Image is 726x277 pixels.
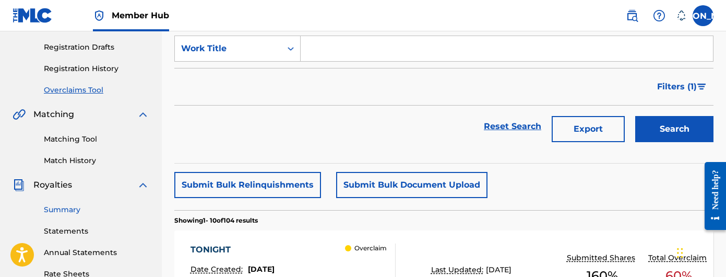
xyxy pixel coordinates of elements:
[479,115,546,138] a: Reset Search
[336,172,487,198] button: Submit Bulk Document Upload
[693,5,713,26] div: User Menu
[44,204,149,215] a: Summary
[44,134,149,145] a: Matching Tool
[674,227,726,277] div: Widget de chat
[626,9,638,22] img: search
[33,108,74,121] span: Matching
[44,85,149,96] a: Overclaims Tool
[191,244,283,256] div: TONIGHT
[486,265,511,274] span: [DATE]
[93,9,105,22] img: Top Rightsholder
[33,179,72,191] span: Royalties
[137,108,149,121] img: expand
[181,42,275,55] div: Work Title
[677,237,683,269] div: Arrastrar
[635,116,713,142] button: Search
[567,252,638,263] p: Submitted Shares
[354,244,387,253] p: Overclaim
[13,179,25,191] img: Royalties
[674,227,726,277] iframe: Chat Widget
[653,9,665,22] img: help
[622,5,642,26] a: Public Search
[697,154,726,238] iframe: Resource Center
[13,8,53,23] img: MLC Logo
[13,108,26,121] img: Matching
[649,5,670,26] div: Help
[648,252,709,263] p: Total Overclaim
[44,247,149,258] a: Annual Statements
[44,226,149,237] a: Statements
[44,42,149,53] a: Registration Drafts
[191,264,245,275] p: Date Created:
[651,74,713,100] button: Filters (1)
[44,63,149,74] a: Registration History
[657,80,697,93] span: Filters ( 1 )
[174,216,258,225] p: Showing 1 - 10 of 104 results
[137,179,149,191] img: expand
[44,155,149,166] a: Match History
[431,264,486,275] p: Last Updated:
[174,172,321,198] button: Submit Bulk Relinquishments
[697,84,706,90] img: filter
[112,9,169,21] span: Member Hub
[248,264,275,274] span: [DATE]
[552,116,625,142] button: Export
[174,36,713,147] form: Search Form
